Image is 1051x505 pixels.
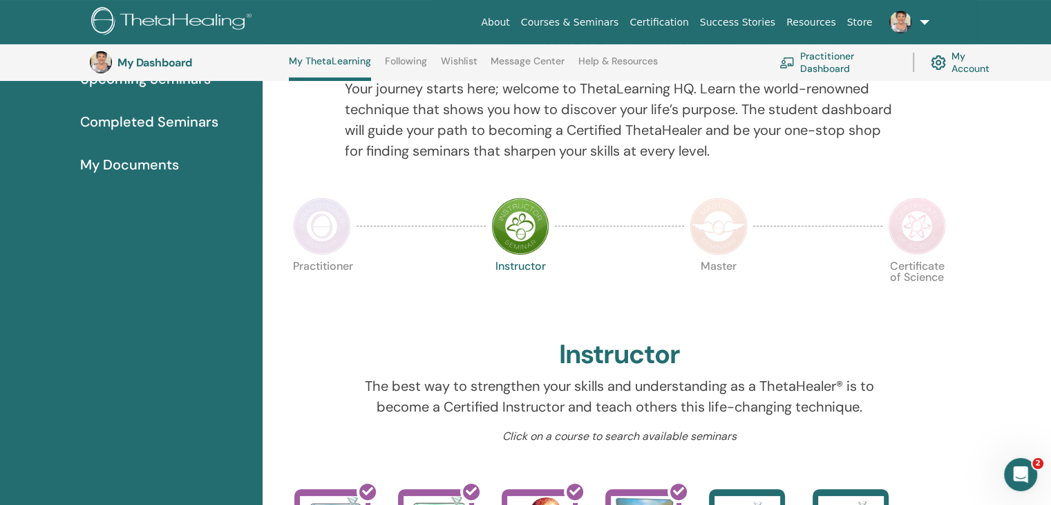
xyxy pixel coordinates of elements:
img: logo.png [91,7,256,38]
a: Wishlist [441,55,477,77]
h3: My Dashboard [117,56,256,69]
a: Help & Resources [578,55,658,77]
a: Store [842,10,878,35]
img: Certificate of Science [888,197,946,255]
a: Following [385,55,427,77]
span: My Documents [80,154,179,175]
a: Resources [781,10,842,35]
p: Practitioner [293,261,351,319]
h2: Instructor [559,339,680,371]
span: Completed Seminars [80,111,218,132]
p: The best way to strengthen your skills and understanding as a ThetaHealer® is to become a Certifi... [345,376,895,417]
a: Certification [624,10,694,35]
img: chalkboard-teacher.svg [779,57,795,68]
a: My ThetaLearning [289,55,371,81]
a: My Account [931,47,1001,77]
a: Message Center [491,55,565,77]
img: Practitioner [293,197,351,255]
a: Success Stories [694,10,781,35]
p: Master [690,261,748,319]
iframe: Intercom live chat [1004,458,1037,491]
img: default.jpg [889,11,911,33]
p: Click on a course to search available seminars [345,428,895,445]
img: cog.svg [931,52,946,73]
img: Instructor [491,197,549,255]
img: Master [690,197,748,255]
span: 2 [1032,458,1043,469]
a: About [475,10,515,35]
p: Instructor [491,261,549,319]
p: Your journey starts here; welcome to ThetaLearning HQ. Learn the world-renowned technique that sh... [345,78,895,161]
p: Certificate of Science [888,261,946,319]
a: Courses & Seminars [515,10,625,35]
img: default.jpg [90,51,112,73]
a: Practitioner Dashboard [779,47,896,77]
